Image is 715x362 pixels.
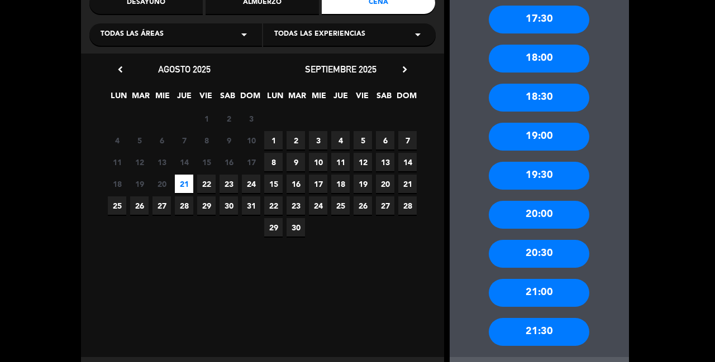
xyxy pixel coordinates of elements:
span: JUE [331,89,350,108]
span: 18 [331,175,350,193]
span: VIE [353,89,371,108]
span: 20 [152,175,171,193]
span: MIE [153,89,171,108]
span: 7 [398,131,417,149]
span: agosto 2025 [158,64,211,75]
span: 12 [354,153,372,171]
span: 4 [331,131,350,149]
i: chevron_right [399,64,411,75]
span: 1 [197,109,216,128]
span: 23 [287,196,305,215]
span: 9 [220,131,238,149]
span: 2 [287,131,305,149]
span: 19 [354,175,372,193]
span: 27 [376,196,394,215]
span: Todas las áreas [101,29,164,40]
span: 20 [376,175,394,193]
span: 23 [220,175,238,193]
span: 18 [108,175,126,193]
span: 5 [130,131,149,149]
span: 30 [220,196,238,215]
span: 24 [309,196,327,215]
span: 28 [398,196,417,215]
span: 14 [175,153,193,171]
span: 14 [398,153,417,171]
span: 30 [287,218,305,236]
span: 11 [108,153,126,171]
span: DOM [240,89,259,108]
span: JUE [175,89,193,108]
span: 9 [287,153,305,171]
span: 2 [220,109,238,128]
div: 20:30 [489,240,589,268]
span: 8 [197,131,216,149]
span: 6 [152,131,171,149]
span: 3 [309,131,327,149]
div: 19:00 [489,123,589,151]
span: 10 [242,131,260,149]
span: 11 [331,153,350,171]
span: 24 [242,175,260,193]
span: 16 [287,175,305,193]
span: 13 [152,153,171,171]
span: 1 [264,131,283,149]
div: 20:00 [489,201,589,229]
span: 29 [197,196,216,215]
span: SAB [218,89,237,108]
span: Todas las experiencias [274,29,365,40]
i: chevron_left [115,64,126,75]
span: DOM [397,89,415,108]
div: 21:30 [489,318,589,346]
span: LUN [266,89,284,108]
span: 26 [130,196,149,215]
span: 15 [264,175,283,193]
span: 13 [376,153,394,171]
span: MIE [309,89,328,108]
span: 25 [108,196,126,215]
i: arrow_drop_down [411,28,425,41]
span: 25 [331,196,350,215]
span: 27 [152,196,171,215]
span: SAB [375,89,393,108]
span: 16 [220,153,238,171]
span: 29 [264,218,283,236]
span: 31 [242,196,260,215]
span: 7 [175,131,193,149]
span: LUN [109,89,128,108]
div: 19:30 [489,162,589,190]
span: 21 [175,175,193,193]
span: 8 [264,153,283,171]
span: VIE [197,89,215,108]
span: 19 [130,175,149,193]
span: MAR [288,89,306,108]
span: 12 [130,153,149,171]
div: 18:30 [489,84,589,112]
div: 18:00 [489,45,589,73]
span: 17 [309,175,327,193]
i: arrow_drop_down [237,28,251,41]
span: 10 [309,153,327,171]
span: 3 [242,109,260,128]
span: 28 [175,196,193,215]
span: 17 [242,153,260,171]
span: 6 [376,131,394,149]
span: 22 [197,175,216,193]
span: 21 [398,175,417,193]
div: 21:00 [489,279,589,307]
span: 15 [197,153,216,171]
span: septiembre 2025 [305,64,376,75]
div: 17:30 [489,6,589,33]
span: 5 [354,131,372,149]
span: 22 [264,196,283,215]
span: MAR [131,89,150,108]
span: 4 [108,131,126,149]
span: 26 [354,196,372,215]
